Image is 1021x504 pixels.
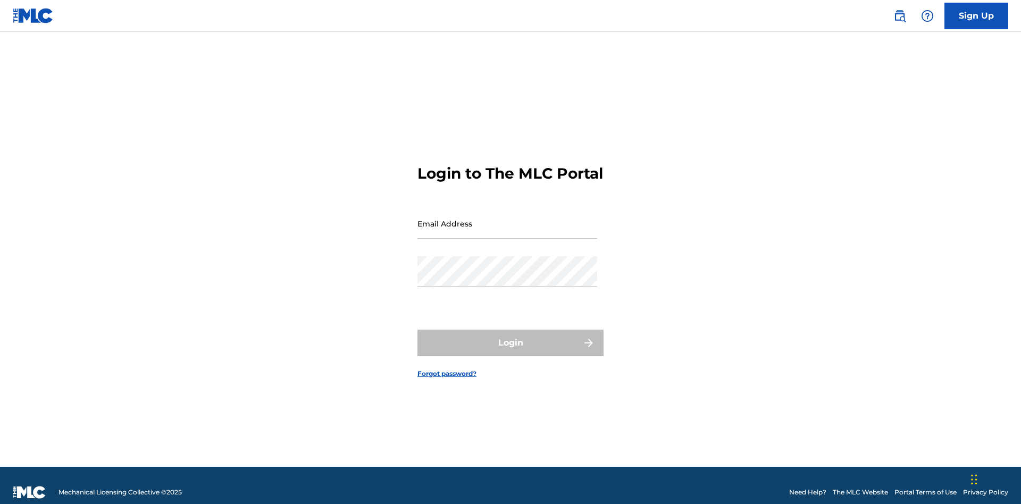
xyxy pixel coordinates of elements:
span: Mechanical Licensing Collective © 2025 [58,488,182,497]
div: Help [917,5,938,27]
a: Public Search [889,5,910,27]
img: search [893,10,906,22]
a: Privacy Policy [963,488,1008,497]
img: help [921,10,934,22]
a: Forgot password? [417,369,476,379]
img: MLC Logo [13,8,54,23]
a: Sign Up [944,3,1008,29]
h3: Login to The MLC Portal [417,164,603,183]
iframe: Chat Widget [968,453,1021,504]
a: Need Help? [789,488,826,497]
a: Portal Terms of Use [894,488,957,497]
div: Drag [971,464,977,495]
img: logo [13,486,46,499]
a: The MLC Website [833,488,888,497]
